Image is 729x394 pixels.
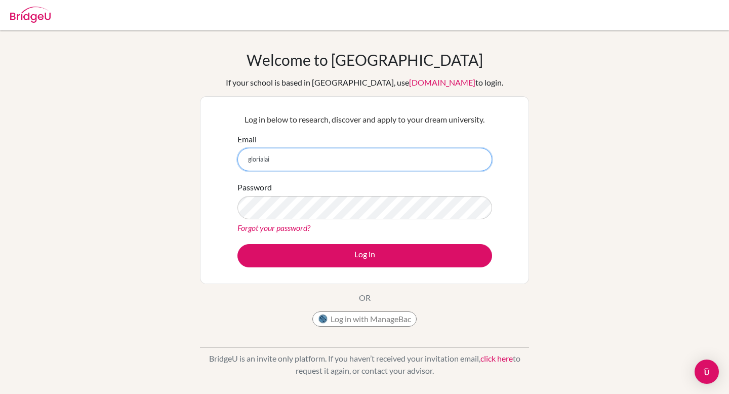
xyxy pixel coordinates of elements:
[226,76,503,89] div: If your school is based in [GEOGRAPHIC_DATA], use to login.
[409,77,475,87] a: [DOMAIN_NAME]
[237,244,492,267] button: Log in
[237,223,310,232] a: Forgot your password?
[237,133,257,145] label: Email
[480,353,513,363] a: click here
[200,352,529,377] p: BridgeU is an invite only platform. If you haven’t received your invitation email, to request it ...
[10,7,51,23] img: Bridge-U
[237,181,272,193] label: Password
[695,360,719,384] div: Open Intercom Messenger
[312,311,417,327] button: Log in with ManageBac
[247,51,483,69] h1: Welcome to [GEOGRAPHIC_DATA]
[237,113,492,126] p: Log in below to research, discover and apply to your dream university.
[359,292,371,304] p: OR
